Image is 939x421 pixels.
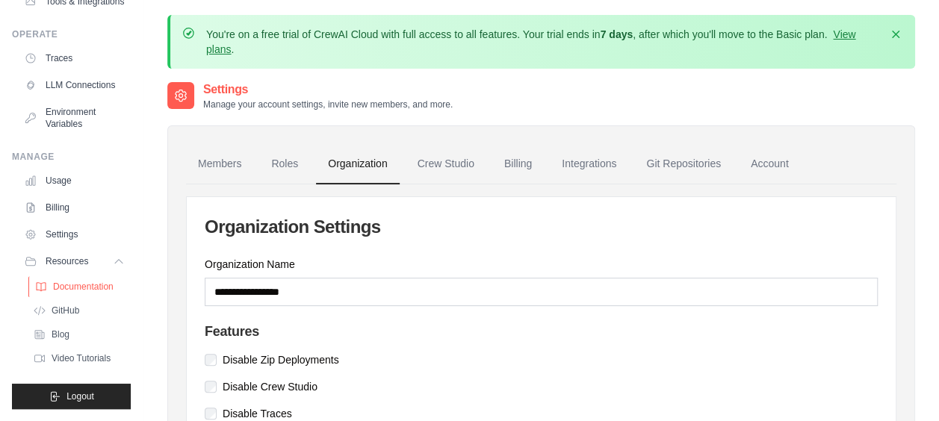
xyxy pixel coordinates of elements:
[27,348,131,369] a: Video Tutorials
[205,324,878,340] h4: Features
[203,99,453,110] p: Manage your account settings, invite new members, and more.
[18,46,131,70] a: Traces
[634,144,733,184] a: Git Repositories
[206,27,879,57] p: You're on a free trial of CrewAI Cloud with full access to all features. Your trial ends in , aft...
[259,144,310,184] a: Roles
[28,276,132,297] a: Documentation
[18,100,131,136] a: Environment Variables
[12,151,131,163] div: Manage
[600,28,633,40] strong: 7 days
[186,144,253,184] a: Members
[53,281,114,293] span: Documentation
[205,215,878,239] h2: Organization Settings
[18,169,131,193] a: Usage
[66,390,94,402] span: Logout
[550,144,628,184] a: Integrations
[492,144,544,184] a: Billing
[406,144,486,184] a: Crew Studio
[316,144,399,184] a: Organization
[52,328,69,340] span: Blog
[12,28,131,40] div: Operate
[205,257,878,272] label: Organization Name
[18,249,131,273] button: Resources
[18,73,131,97] a: LLM Connections
[27,324,131,345] a: Blog
[739,144,801,184] a: Account
[203,81,453,99] h2: Settings
[12,384,131,409] button: Logout
[223,406,292,421] label: Disable Traces
[223,379,317,394] label: Disable Crew Studio
[52,305,79,316] span: GitHub
[18,196,131,219] a: Billing
[223,352,339,367] label: Disable Zip Deployments
[46,255,88,267] span: Resources
[52,352,111,364] span: Video Tutorials
[27,300,131,321] a: GitHub
[18,222,131,246] a: Settings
